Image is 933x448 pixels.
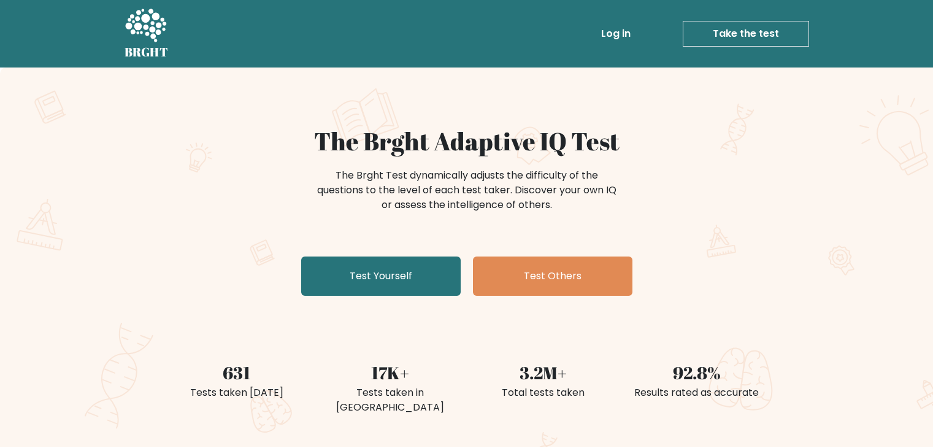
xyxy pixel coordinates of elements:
[321,385,459,415] div: Tests taken in [GEOGRAPHIC_DATA]
[313,168,620,212] div: The Brght Test dynamically adjusts the difficulty of the questions to the level of each test take...
[683,21,809,47] a: Take the test
[125,5,169,63] a: BRGHT
[167,385,306,400] div: Tests taken [DATE]
[301,257,461,296] a: Test Yourself
[628,360,766,385] div: 92.8%
[474,385,613,400] div: Total tests taken
[125,45,169,60] h5: BRGHT
[596,21,635,46] a: Log in
[321,360,459,385] div: 17K+
[473,257,632,296] a: Test Others
[474,360,613,385] div: 3.2M+
[167,126,766,156] h1: The Brght Adaptive IQ Test
[167,360,306,385] div: 631
[628,385,766,400] div: Results rated as accurate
